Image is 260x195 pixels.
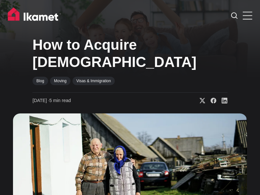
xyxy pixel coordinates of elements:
[32,97,71,104] time: 5 min read
[205,97,216,104] a: Share on Facebook
[32,77,48,85] a: Blog
[72,77,115,85] a: Visas & Immigration
[32,98,49,103] span: [DATE] ∙
[50,77,71,85] a: Moving
[8,7,61,24] img: Ikamet home
[216,97,227,104] a: Share on Linkedin
[194,97,205,104] a: Share on X
[32,36,227,71] h1: How to Acquire [DEMOGRAPHIC_DATA]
